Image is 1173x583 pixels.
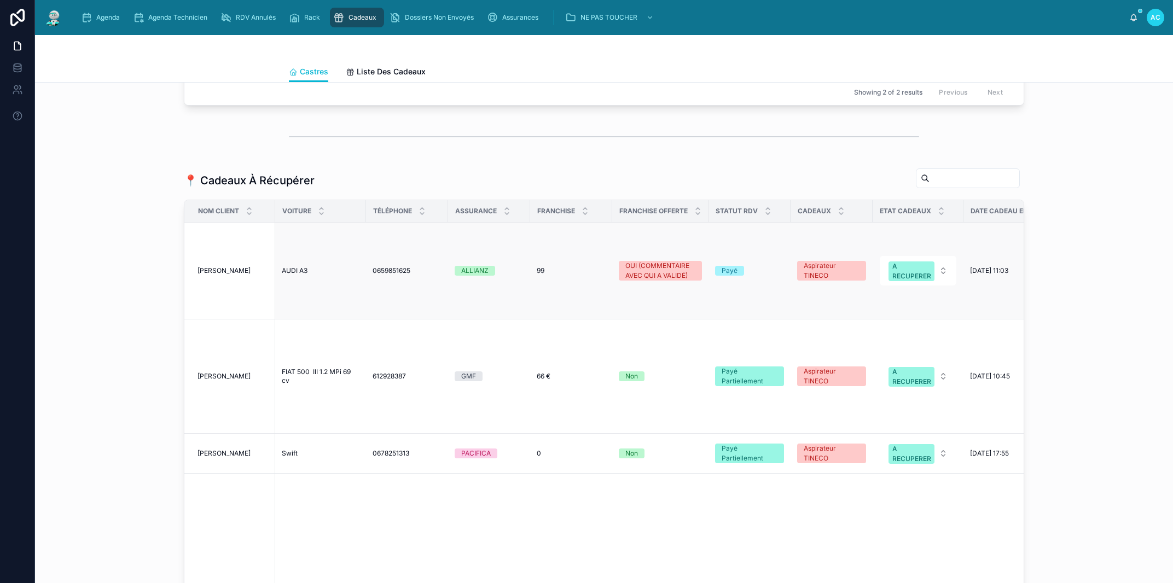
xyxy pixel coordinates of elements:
a: Payé [715,266,784,276]
span: 99 [537,266,544,275]
a: PACIFICA [455,448,524,458]
div: Non [625,448,638,458]
div: OUI (COMMENTAIRE AVEC QUI A VALIDÉ) [625,261,695,281]
a: Cadeaux [330,8,384,27]
div: Aspirateur TINECO [804,261,860,281]
span: [PERSON_NAME] [198,449,251,458]
a: FIAT 500 III 1.2 MPi 69 cv [282,368,359,385]
span: Agenda Technicien [148,13,207,22]
a: 0 [537,449,606,458]
span: Franchise [537,207,575,215]
a: Liste Des Cadeaux [346,62,426,84]
span: Showing 2 of 2 results [854,88,922,97]
a: Swift [282,449,359,458]
a: [PERSON_NAME] [198,372,269,381]
span: Date Cadeau En Commande [971,207,1070,215]
div: scrollable content [72,5,1129,30]
span: Téléphone [373,207,412,215]
span: Assurance [455,207,497,215]
span: [PERSON_NAME] [198,266,251,275]
span: AUDI A3 [282,266,307,275]
div: Non [625,371,638,381]
div: A RECUPERER [892,444,931,464]
span: [DATE] 10:45 [970,372,1010,381]
a: Payé Partiellement [715,366,784,386]
span: Agenda [96,13,120,22]
a: 66 € [537,372,606,381]
span: [PERSON_NAME] [198,372,251,381]
a: 0678251313 [373,449,442,458]
span: Castres [300,66,328,77]
span: Liste Des Cadeaux [357,66,426,77]
a: RDV Annulés [217,8,283,27]
a: [PERSON_NAME] [198,266,269,275]
a: [PERSON_NAME] [198,449,269,458]
span: NE PAS TOUCHER [580,13,637,22]
span: 0 [537,449,541,458]
span: Franchise Offerte [619,207,688,215]
span: Statut RDV [716,207,758,215]
h1: 📍 Cadeaux À Récupérer [184,173,315,188]
span: Rack [304,13,320,22]
a: Non [619,448,702,458]
div: Aspirateur TINECO [804,366,860,386]
span: 0678251313 [373,449,409,458]
a: ALLIANZ [455,266,524,276]
span: Dossiers Non Envoyés [405,13,474,22]
a: [DATE] 10:45 [970,372,1085,381]
span: 612928387 [373,372,406,381]
a: Payé Partiellement [715,444,784,463]
a: Select Button [879,255,957,286]
div: A RECUPERER [892,367,931,387]
button: Select Button [880,256,956,285]
a: 0659851625 [373,266,442,275]
a: Castres [289,62,328,83]
a: Aspirateur TINECO [797,261,866,281]
span: AC [1151,13,1160,22]
span: Swift [282,449,298,458]
a: GMF [455,371,524,381]
span: Nom Client [198,207,239,215]
a: Rack [286,8,328,27]
span: Cadeaux [798,207,831,215]
span: [DATE] 17:55 [970,449,1009,458]
a: Agenda [78,8,127,27]
span: 66 € [537,372,550,381]
div: GMF [461,371,476,381]
a: Assurances [484,8,546,27]
img: App logo [44,9,63,26]
button: Select Button [880,439,956,468]
a: Aspirateur TINECO [797,444,866,463]
a: [DATE] 17:55 [970,449,1085,458]
a: NE PAS TOUCHER [562,8,659,27]
span: Assurances [502,13,538,22]
a: Select Button [879,361,957,392]
div: ALLIANZ [461,266,489,276]
a: 99 [537,266,606,275]
span: [DATE] 11:03 [970,266,1008,275]
span: Voiture [282,207,311,215]
span: 0659851625 [373,266,410,275]
a: OUI (COMMENTAIRE AVEC QUI A VALIDÉ) [619,261,702,281]
div: Aspirateur TINECO [804,444,860,463]
span: Cadeaux [349,13,376,22]
span: RDV Annulés [236,13,276,22]
a: 612928387 [373,372,442,381]
a: Non [619,371,702,381]
a: AUDI A3 [282,266,359,275]
div: A RECUPERER [892,261,931,281]
a: Agenda Technicien [130,8,215,27]
div: Payé Partiellement [722,444,777,463]
div: Payé [722,266,738,276]
a: [DATE] 11:03 [970,266,1085,275]
a: Dossiers Non Envoyés [386,8,481,27]
div: Payé Partiellement [722,366,777,386]
span: Etat Cadeaux [880,207,931,215]
button: Select Button [880,362,956,391]
a: Aspirateur TINECO [797,366,866,386]
a: Select Button [879,438,957,469]
div: PACIFICA [461,448,491,458]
